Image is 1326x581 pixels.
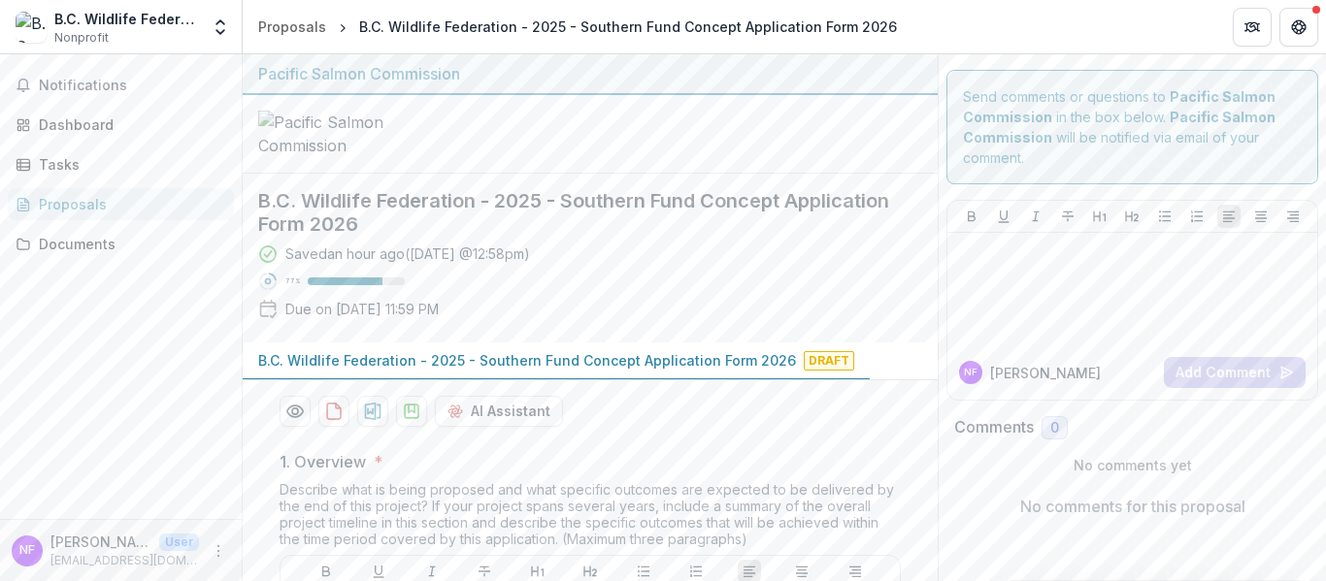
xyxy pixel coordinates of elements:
a: Proposals [8,188,234,220]
p: B.C. Wildlife Federation - 2025 - Southern Fund Concept Application Form 2026 [258,350,796,371]
span: 0 [1050,420,1059,436]
img: Pacific Salmon Commission [258,111,452,157]
button: Align Right [1281,205,1305,228]
h2: Comments [954,418,1034,436]
button: AI Assistant [435,396,563,427]
button: Underline [992,205,1015,228]
div: Neil Fletcher [964,368,978,377]
button: Heading 2 [1120,205,1144,228]
button: Align Center [1249,205,1273,228]
div: Pacific Salmon Commission [258,62,922,85]
p: No comments for this proposal [1020,495,1245,518]
button: More [207,539,230,563]
a: Dashboard [8,109,234,141]
span: Draft [804,351,854,371]
button: Open entity switcher [207,8,234,47]
div: Neil Fletcher [19,544,35,557]
div: Saved an hour ago ( [DATE] @ 12:58pm ) [285,243,530,264]
div: Describe what is being proposed and what specific outcomes are expected to be delivered by the en... [280,481,901,555]
button: download-proposal [357,396,388,427]
button: Preview f965a49e-7d9f-495f-9872-dc283f072fc2-0.pdf [280,396,311,427]
p: 1. Overview [280,450,366,473]
img: B.C. Wildlife Federation [16,12,47,43]
div: B.C. Wildlife Federation [54,9,199,29]
button: Bold [960,205,983,228]
div: Dashboard [39,114,218,135]
button: Italicize [1024,205,1047,228]
button: Ordered List [1185,205,1209,228]
p: [PERSON_NAME] [990,363,1101,383]
p: [EMAIL_ADDRESS][DOMAIN_NAME] [50,552,199,569]
div: Documents [39,234,218,254]
p: No comments yet [954,455,1310,475]
p: 77 % [285,274,300,288]
div: Send comments or questions to in the box below. will be notified via email of your comment. [946,70,1318,184]
span: Notifications [39,78,226,94]
button: Add Comment [1164,357,1306,388]
button: Bullet List [1153,205,1177,228]
div: Tasks [39,154,218,175]
a: Proposals [250,13,334,41]
button: Strike [1056,205,1079,228]
button: Get Help [1279,8,1318,47]
button: Heading 1 [1088,205,1111,228]
div: B.C. Wildlife Federation - 2025 - Southern Fund Concept Application Form 2026 [359,16,897,37]
button: Notifications [8,70,234,101]
a: Documents [8,228,234,260]
div: Proposals [258,16,326,37]
div: Proposals [39,194,218,214]
button: Partners [1233,8,1272,47]
span: Nonprofit [54,29,109,47]
button: download-proposal [318,396,349,427]
a: Tasks [8,148,234,180]
h2: B.C. Wildlife Federation - 2025 - Southern Fund Concept Application Form 2026 [258,189,891,236]
button: download-proposal [396,396,427,427]
p: User [159,533,199,551]
p: Due on [DATE] 11:59 PM [285,299,439,319]
p: [PERSON_NAME] [50,532,151,552]
button: Align Left [1217,205,1241,228]
nav: breadcrumb [250,13,905,41]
